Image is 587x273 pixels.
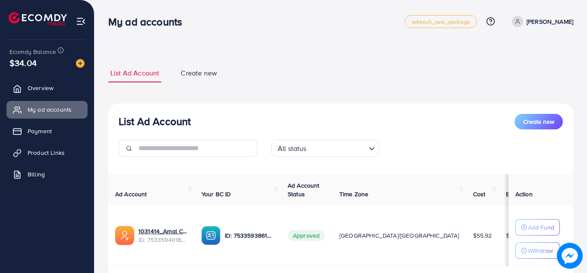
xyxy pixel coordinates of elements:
input: Search for option [309,141,365,155]
span: $34.04 [9,56,37,69]
span: Time Zone [339,190,368,198]
span: ID: 7533594018068971521 [138,235,188,244]
h3: List Ad Account [119,115,191,128]
p: Withdraw [528,245,553,256]
span: Payment [28,127,52,135]
a: Product Links [6,144,88,161]
p: Add Fund [528,222,554,232]
img: ic-ba-acc.ded83a64.svg [201,226,220,245]
a: My ad accounts [6,101,88,118]
span: Create new [181,68,217,78]
img: ic-ads-acc.e4c84228.svg [115,226,134,245]
span: Action [515,190,533,198]
span: Ecomdy Balance [9,47,56,56]
span: adreach_new_package [412,19,470,25]
span: Approved [288,230,325,241]
div: <span class='underline'>1031414_Amal Collection_1754051557873</span></br>7533594018068971521 [138,227,188,245]
span: My ad accounts [28,105,72,114]
img: logo [9,12,67,25]
button: Create new [515,114,563,129]
div: Search for option [271,140,379,157]
button: Add Fund [515,219,560,235]
span: Cost [473,190,486,198]
a: Billing [6,166,88,183]
h3: My ad accounts [108,16,189,28]
img: menu [76,16,86,26]
span: Billing [28,170,45,179]
span: List Ad Account [110,68,159,78]
img: image [76,59,85,68]
a: adreach_new_package [405,15,477,28]
a: Payment [6,122,88,140]
span: Product Links [28,148,65,157]
span: Ad Account [115,190,147,198]
span: $55.92 [473,231,492,240]
a: [PERSON_NAME] [509,16,573,27]
p: ID: 7533593861403754513 [225,230,274,241]
span: All status [276,142,308,155]
p: [PERSON_NAME] [527,16,573,27]
a: Overview [6,79,88,97]
img: image [557,243,583,269]
span: Overview [28,84,53,92]
span: Your BC ID [201,190,231,198]
span: Ad Account Status [288,181,320,198]
button: Withdraw [515,242,560,259]
span: [GEOGRAPHIC_DATA]/[GEOGRAPHIC_DATA] [339,231,459,240]
a: 1031414_Amal Collection_1754051557873 [138,227,188,235]
span: Create new [523,117,554,126]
